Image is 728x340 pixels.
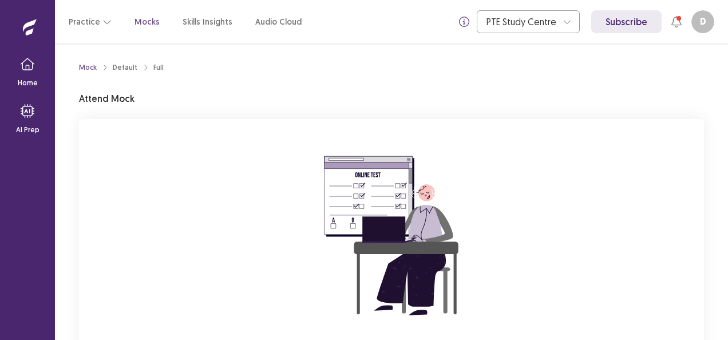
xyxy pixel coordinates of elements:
[591,10,662,33] a: Subscribe
[79,92,134,105] p: Attend Mock
[134,16,160,28] a: Mocks
[18,78,38,88] p: Home
[255,16,302,28] a: Audio Cloud
[486,11,557,33] div: PTE Study Centre
[113,62,137,73] div: Default
[288,133,494,339] img: attend-mock
[691,10,714,33] button: D
[454,11,474,32] button: info
[183,16,232,28] a: Skills Insights
[16,125,39,135] p: AI Prep
[79,62,164,73] nav: breadcrumb
[69,11,112,32] button: Practice
[153,62,164,73] div: Full
[79,62,97,73] a: Mock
